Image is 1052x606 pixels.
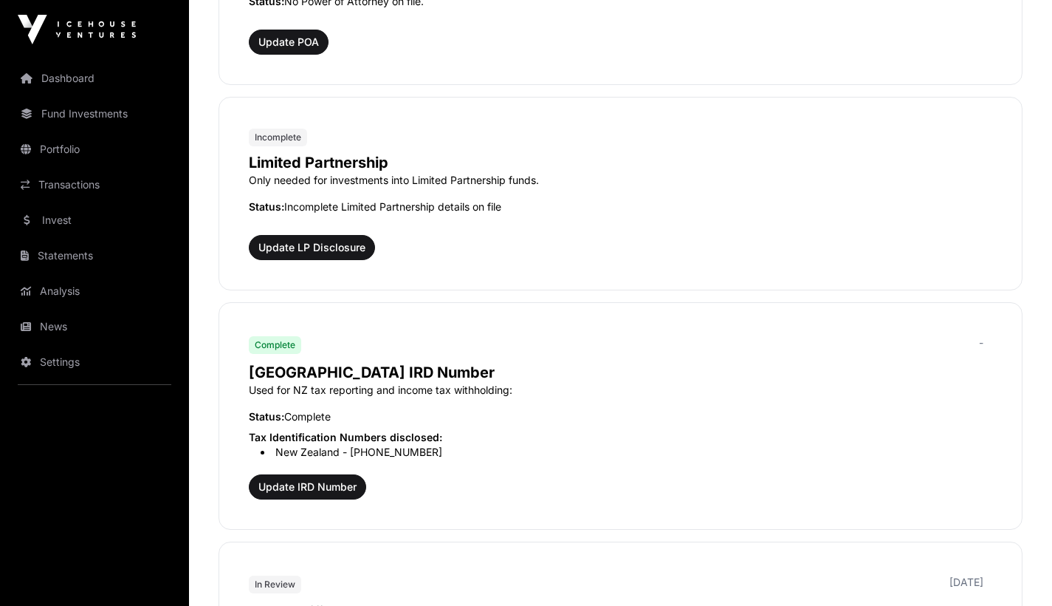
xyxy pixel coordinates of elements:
button: Update POA [249,30,329,55]
span: Incomplete [255,132,301,143]
a: Transactions [12,168,177,201]
a: Dashboard [12,62,177,95]
iframe: Chat Widget [978,535,1052,606]
span: Update LP Disclosure [258,240,365,255]
a: News [12,310,177,343]
button: Update LP Disclosure [249,235,375,260]
button: Update IRD Number [249,474,366,500]
p: Limited Partnership [249,152,992,173]
p: Only needed for investments into Limited Partnership funds. [249,173,992,188]
a: Analysis [12,275,177,307]
p: Used for NZ tax reporting and income tax withholding: [249,383,992,398]
img: Icehouse Ventures Logo [18,15,136,44]
span: In Review [255,579,295,590]
a: Update LP Disclosure [249,244,375,259]
p: Incomplete Limited Partnership details on file [249,200,992,214]
span: Status: [249,410,284,423]
p: - [979,336,983,350]
p: [GEOGRAPHIC_DATA] IRD Number [249,362,992,383]
span: Update IRD Number [258,480,357,494]
a: Portfolio [12,133,177,166]
p: Complete [249,409,992,424]
a: Fund Investments [12,98,177,130]
a: Invest [12,204,177,236]
a: Settings [12,346,177,378]
span: Status: [249,200,284,213]
p: Tax Identification Numbers disclosed: [249,430,992,445]
span: Complete [255,339,295,351]
a: Statements [12,239,177,272]
span: Update POA [258,35,319,50]
li: New Zealand - [PHONE_NUMBER] [261,445,992,460]
p: [DATE] [949,575,983,590]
